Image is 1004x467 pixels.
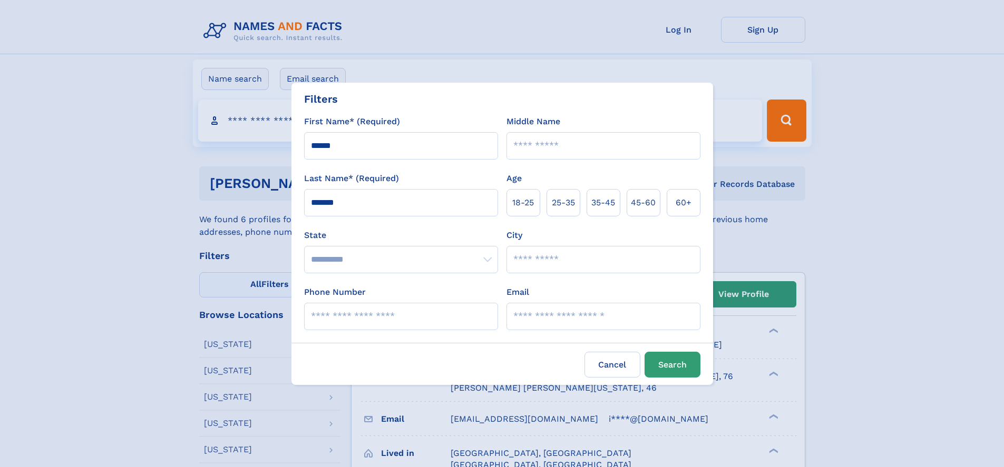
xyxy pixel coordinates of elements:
label: Age [506,172,522,185]
span: 25‑35 [552,196,575,209]
label: Email [506,286,529,299]
label: First Name* (Required) [304,115,400,128]
span: 35‑45 [591,196,615,209]
label: City [506,229,522,242]
label: Phone Number [304,286,366,299]
span: 60+ [676,196,691,209]
div: Filters [304,91,338,107]
label: Middle Name [506,115,560,128]
span: 18‑25 [512,196,534,209]
label: State [304,229,498,242]
span: 45‑60 [631,196,656,209]
button: Search [645,352,700,377]
label: Last Name* (Required) [304,172,399,185]
label: Cancel [584,352,640,377]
